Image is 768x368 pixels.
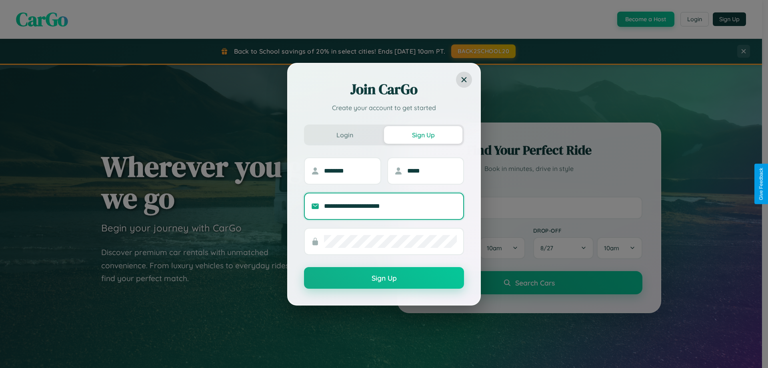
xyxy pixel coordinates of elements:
button: Login [306,126,384,144]
button: Sign Up [384,126,462,144]
h2: Join CarGo [304,80,464,99]
button: Sign Up [304,267,464,289]
div: Give Feedback [758,168,764,200]
p: Create your account to get started [304,103,464,113]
